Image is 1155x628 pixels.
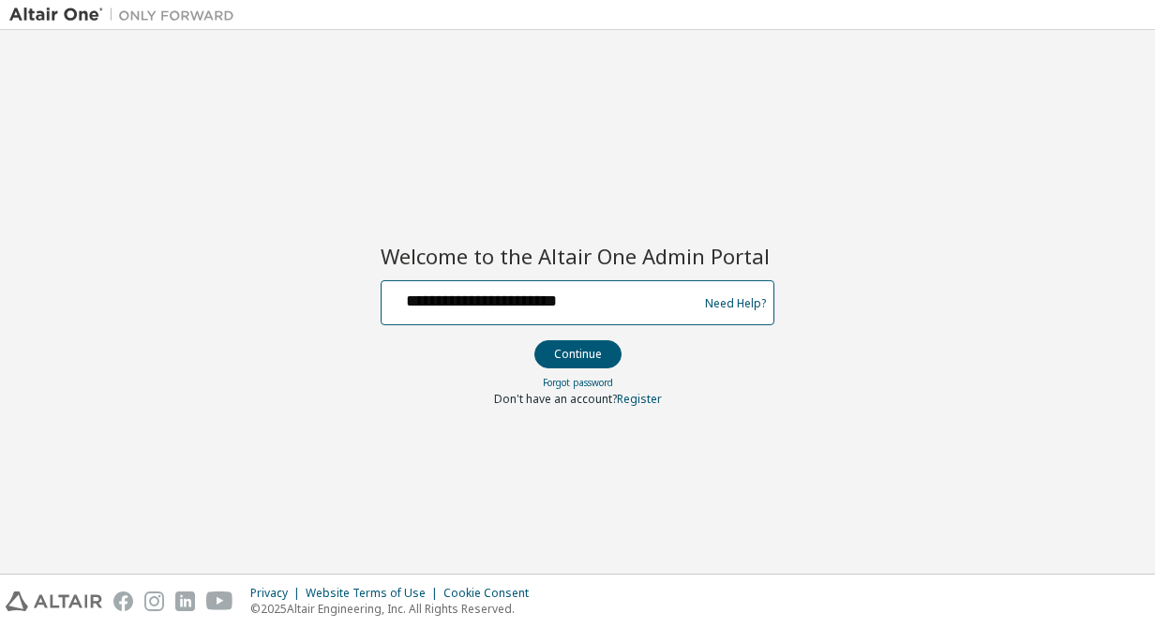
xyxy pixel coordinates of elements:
img: facebook.svg [113,591,133,611]
div: Website Terms of Use [306,586,443,601]
img: youtube.svg [206,591,233,611]
img: instagram.svg [144,591,164,611]
img: linkedin.svg [175,591,195,611]
img: Altair One [9,6,244,24]
span: Don't have an account? [494,391,617,407]
button: Continue [534,340,622,368]
div: Privacy [250,586,306,601]
a: Forgot password [543,376,613,389]
img: altair_logo.svg [6,591,102,611]
a: Register [617,391,662,407]
div: Cookie Consent [443,586,540,601]
p: © 2025 Altair Engineering, Inc. All Rights Reserved. [250,601,540,617]
a: Need Help? [705,303,766,304]
h2: Welcome to the Altair One Admin Portal [381,243,774,269]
